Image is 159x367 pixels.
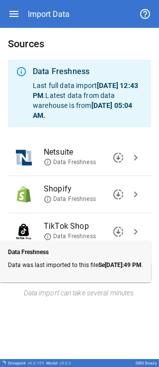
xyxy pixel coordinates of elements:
[130,226,142,238] span: chevron_right
[33,101,132,119] b: [DATE] 05:04 AM .
[112,226,124,238] span: downloading
[44,146,127,158] span: Netsuite
[112,152,124,164] span: downloading
[46,361,71,366] div: Model
[136,361,157,366] div: DIBS Beauty
[16,150,32,166] img: Netsuite
[28,361,44,366] span: v 6.0.109
[98,262,142,269] b: Se[DATE]:49 PM
[8,36,151,52] h6: Sources
[8,288,151,299] h6: Data import can take several minutes.
[8,361,44,366] div: Drivepoint
[16,186,32,202] img: Shopify
[44,158,96,167] span: Data Freshness
[112,188,124,200] span: downloading
[44,232,96,241] span: Data Freshness
[44,220,127,232] span: TikTok Shop
[33,66,143,78] div: Data Freshness
[33,81,143,120] p: Last full data import . Latest data from data warehouse is from
[8,249,49,256] b: Data Freshness
[44,195,96,203] span: Data Freshness
[28,9,70,19] div: Import Data
[44,183,127,195] span: Shopify
[16,224,31,240] img: TikTok Shop
[130,152,142,164] span: chevron_right
[33,82,138,99] b: [DATE] 12:43 PM
[60,361,71,366] span: v 5.0.2
[8,262,143,269] span: Data was last imported to this file .
[2,361,6,365] img: Drivepoint
[130,188,142,200] span: chevron_right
